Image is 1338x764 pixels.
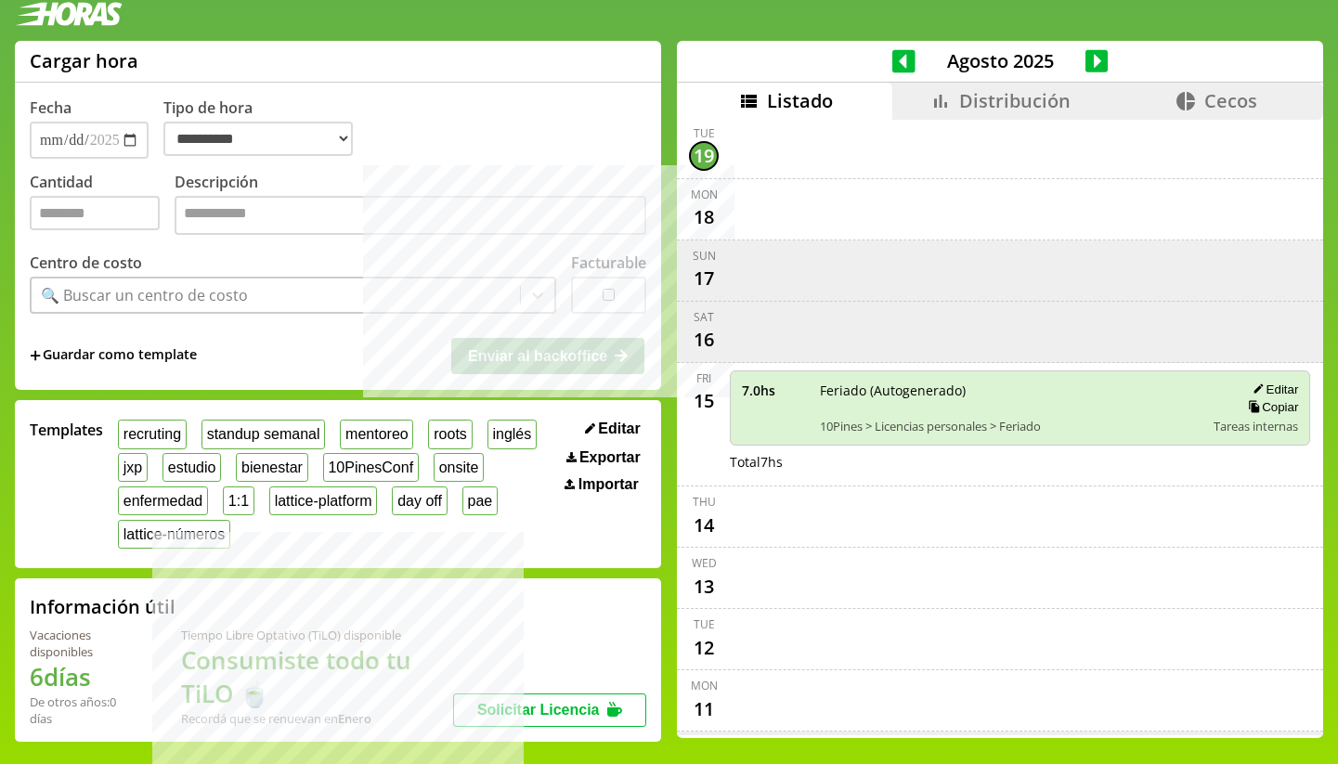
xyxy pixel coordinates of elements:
button: jxp [118,453,148,482]
div: 19 [689,141,719,171]
button: standup semanal [201,420,325,448]
div: Tue [694,125,715,141]
button: pae [462,486,498,515]
div: Sun [693,248,716,264]
div: 13 [689,571,719,601]
div: Mon [691,678,718,693]
div: Total 7 hs [730,453,1310,471]
div: Recordá que se renuevan en [181,710,453,727]
div: 15 [689,386,719,416]
div: 17 [689,264,719,293]
button: recruting [118,420,187,448]
span: 10Pines > Licencias personales > Feriado [820,418,1201,434]
div: Wed [692,555,717,571]
span: 7.0 hs [742,382,807,399]
h1: Cargar hora [30,48,138,73]
button: estudio [162,453,221,482]
label: Centro de costo [30,253,142,273]
img: logotipo [15,2,123,26]
span: Exportar [579,449,641,466]
button: onsite [434,453,484,482]
input: Cantidad [30,196,160,230]
button: Editar [1247,382,1298,397]
button: 10PinesConf [323,453,419,482]
span: Importar [578,476,639,493]
b: Enero [338,710,371,727]
select: Tipo de hora [163,122,353,156]
span: Templates [30,420,103,440]
span: +Guardar como template [30,345,197,366]
button: Exportar [561,448,646,467]
button: lattice-números [118,520,230,549]
span: Listado [767,88,833,113]
button: Copiar [1242,399,1298,415]
div: 🔍 Buscar un centro de costo [41,285,248,305]
label: Facturable [571,253,646,273]
div: 16 [689,325,719,355]
span: Solicitar Licencia [477,702,600,718]
span: Cecos [1204,88,1257,113]
button: mentoreo [340,420,413,448]
div: 11 [689,693,719,723]
label: Descripción [175,172,646,240]
span: + [30,345,41,366]
div: Vacaciones disponibles [30,627,136,660]
span: Agosto 2025 [916,48,1085,73]
button: day off [392,486,447,515]
button: Solicitar Licencia [453,693,646,727]
div: Mon [691,187,718,202]
div: Thu [693,494,716,510]
div: 14 [689,510,719,539]
button: Editar [579,420,646,438]
h2: Información útil [30,594,175,619]
button: lattice-platform [269,486,378,515]
span: Tareas internas [1214,418,1298,434]
div: 12 [689,632,719,662]
button: 1:1 [223,486,254,515]
h1: Consumiste todo tu TiLO 🍵 [181,643,453,710]
div: 18 [689,202,719,232]
div: Fri [696,370,711,386]
span: Feriado (Autogenerado) [820,382,1201,399]
h1: 6 días [30,660,136,693]
div: Tue [694,616,715,632]
span: Distribución [959,88,1071,113]
div: De otros años: 0 días [30,693,136,727]
textarea: Descripción [175,196,646,235]
span: Editar [598,421,640,437]
button: roots [428,420,472,448]
button: enfermedad [118,486,208,515]
button: bienestar [236,453,307,482]
div: scrollable content [677,120,1323,735]
label: Cantidad [30,172,175,240]
div: Sat [694,309,714,325]
label: Tipo de hora [163,97,368,159]
button: inglés [487,420,537,448]
div: Tiempo Libre Optativo (TiLO) disponible [181,627,453,643]
label: Fecha [30,97,71,118]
